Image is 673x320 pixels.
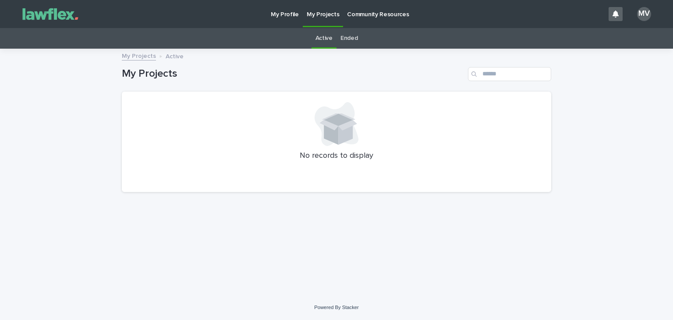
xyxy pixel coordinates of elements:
h1: My Projects [122,68,464,80]
a: Powered By Stacker [314,305,358,310]
img: Gnvw4qrBSHOAfo8VMhG6 [18,5,83,23]
a: Ended [340,28,358,49]
p: No records to display [132,151,541,161]
a: Active [315,28,333,49]
input: Search [468,67,551,81]
p: Active [166,51,184,60]
a: My Projects [122,50,156,60]
div: MV [637,7,651,21]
